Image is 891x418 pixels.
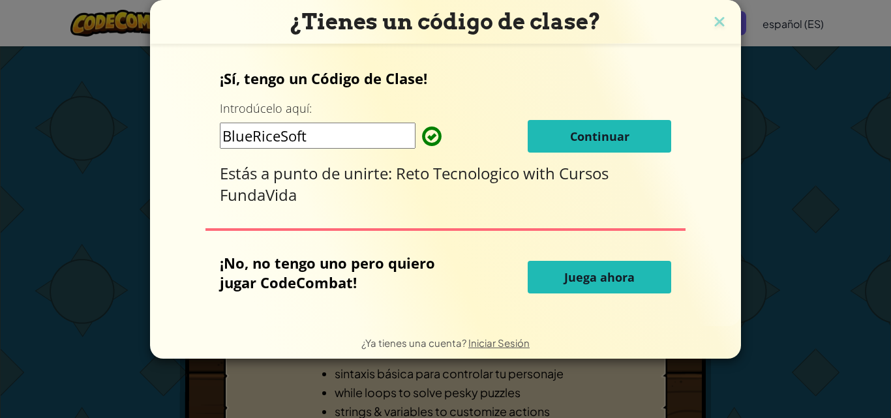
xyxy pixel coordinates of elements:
[220,162,396,184] span: Estás a punto de unirte:
[220,68,672,88] p: ¡Sí, tengo un Código de Clase!
[564,269,635,285] span: Juega ahora
[220,100,312,117] label: Introdúcelo aquí:
[528,261,671,293] button: Juega ahora
[570,128,629,144] span: Continuar
[396,162,523,184] span: Reto Tecnologico
[528,120,671,153] button: Continuar
[711,13,728,33] img: close icon
[361,336,468,349] span: ¿Ya tienes una cuenta?
[220,162,609,205] span: Cursos FundaVida
[523,162,559,184] span: with
[220,253,463,292] p: ¡No, no tengo uno pero quiero jugar CodeCombat!
[290,8,601,35] span: ¿Tienes un código de clase?
[468,336,530,349] a: Iniciar Sesión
